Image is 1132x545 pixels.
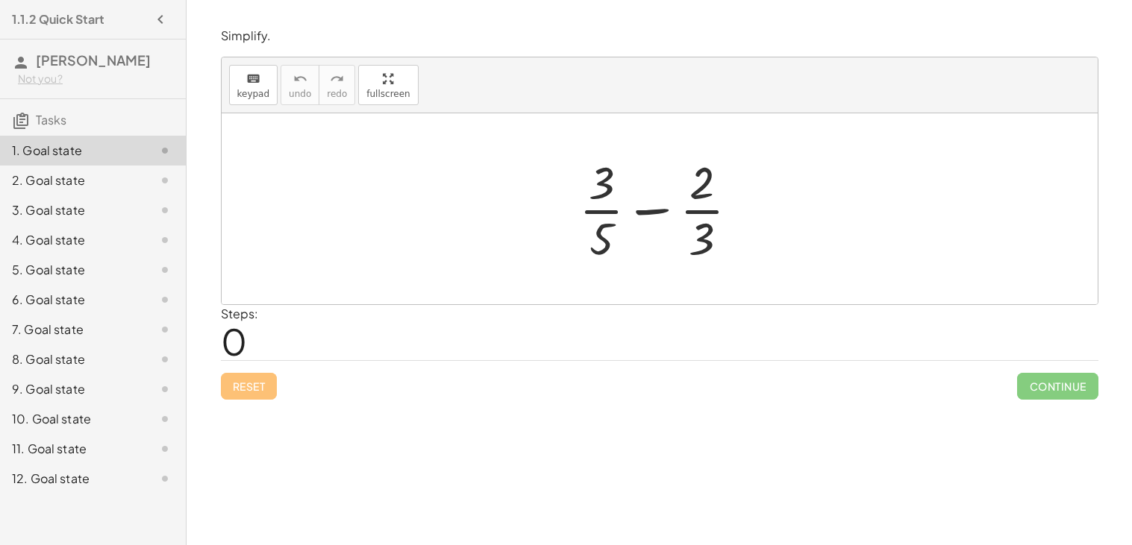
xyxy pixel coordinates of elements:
[12,142,132,160] div: 1. Goal state
[156,321,174,338] i: Task not started.
[12,440,132,458] div: 11. Goal state
[36,112,66,127] span: Tasks
[156,231,174,249] i: Task not started.
[12,291,132,309] div: 6. Goal state
[156,291,174,309] i: Task not started.
[36,51,151,69] span: [PERSON_NAME]
[12,10,104,28] h4: 1.1.2 Quick Start
[156,440,174,458] i: Task not started.
[12,410,132,428] div: 10. Goal state
[366,89,410,99] span: fullscreen
[330,70,344,88] i: redo
[229,65,278,105] button: keyboardkeypad
[327,89,347,99] span: redo
[156,470,174,488] i: Task not started.
[156,350,174,368] i: Task not started.
[12,261,132,279] div: 5. Goal state
[18,72,174,86] div: Not you?
[156,410,174,428] i: Task not started.
[221,28,1098,45] p: Simplify.
[156,171,174,189] i: Task not started.
[246,70,260,88] i: keyboard
[156,201,174,219] i: Task not started.
[156,261,174,279] i: Task not started.
[293,70,307,88] i: undo
[221,318,247,364] span: 0
[358,65,418,105] button: fullscreen
[12,470,132,488] div: 12. Goal state
[12,380,132,398] div: 9. Goal state
[12,350,132,368] div: 8. Goal state
[12,201,132,219] div: 3. Goal state
[12,231,132,249] div: 4. Goal state
[237,89,270,99] span: keypad
[281,65,319,105] button: undoundo
[156,380,174,398] i: Task not started.
[289,89,311,99] span: undo
[221,306,258,321] label: Steps:
[319,65,355,105] button: redoredo
[156,142,174,160] i: Task not started.
[12,171,132,189] div: 2. Goal state
[12,321,132,338] div: 7. Goal state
